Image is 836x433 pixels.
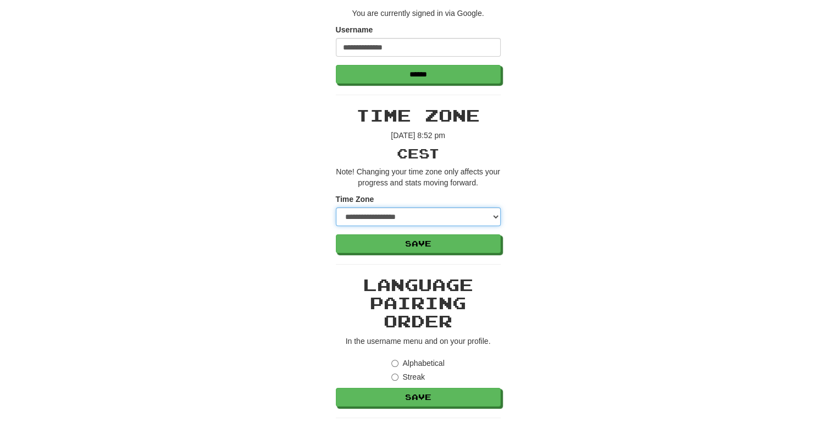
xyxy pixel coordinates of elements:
p: You are currently signed in via Google. [336,8,501,19]
p: Note! Changing your time zone only affects your progress and stats moving forward. [336,166,501,188]
label: Alphabetical [391,358,444,369]
label: Streak [391,371,424,382]
h3: CEST [336,146,501,161]
button: Save [336,234,501,253]
input: Alphabetical [391,360,398,367]
label: Time Zone [336,194,374,205]
h2: Time Zone [336,106,501,124]
label: Username [336,24,373,35]
p: In the username menu and on your profile. [336,336,501,347]
h2: Language Pairing Order [336,276,501,330]
p: [DATE] 8:52 pm [336,130,501,141]
input: Streak [391,374,398,381]
button: Save [336,388,501,407]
